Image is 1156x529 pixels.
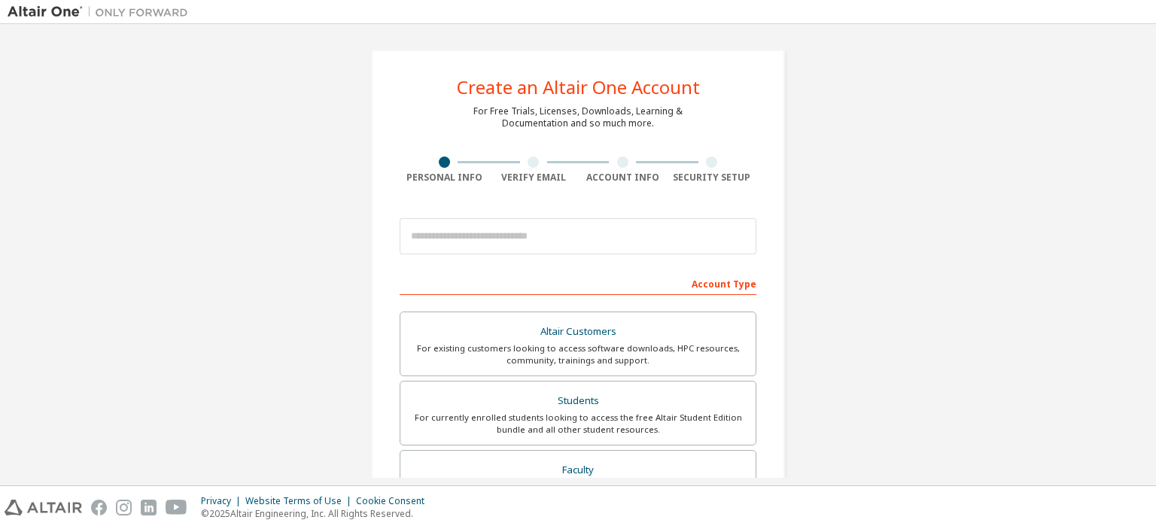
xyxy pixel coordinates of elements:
div: Account Info [578,172,668,184]
div: Students [409,391,747,412]
div: For existing customers looking to access software downloads, HPC resources, community, trainings ... [409,342,747,366]
div: Personal Info [400,172,489,184]
p: © 2025 Altair Engineering, Inc. All Rights Reserved. [201,507,433,520]
div: Privacy [201,495,245,507]
div: Security Setup [668,172,757,184]
div: Website Terms of Use [245,495,356,507]
img: facebook.svg [91,500,107,515]
div: Account Type [400,271,756,295]
div: Verify Email [489,172,579,184]
img: altair_logo.svg [5,500,82,515]
img: Altair One [8,5,196,20]
div: Create an Altair One Account [457,78,700,96]
img: linkedin.svg [141,500,157,515]
div: For Free Trials, Licenses, Downloads, Learning & Documentation and so much more. [473,105,683,129]
img: youtube.svg [166,500,187,515]
div: Faculty [409,460,747,481]
div: Altair Customers [409,321,747,342]
img: instagram.svg [116,500,132,515]
div: For currently enrolled students looking to access the free Altair Student Edition bundle and all ... [409,412,747,436]
div: Cookie Consent [356,495,433,507]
